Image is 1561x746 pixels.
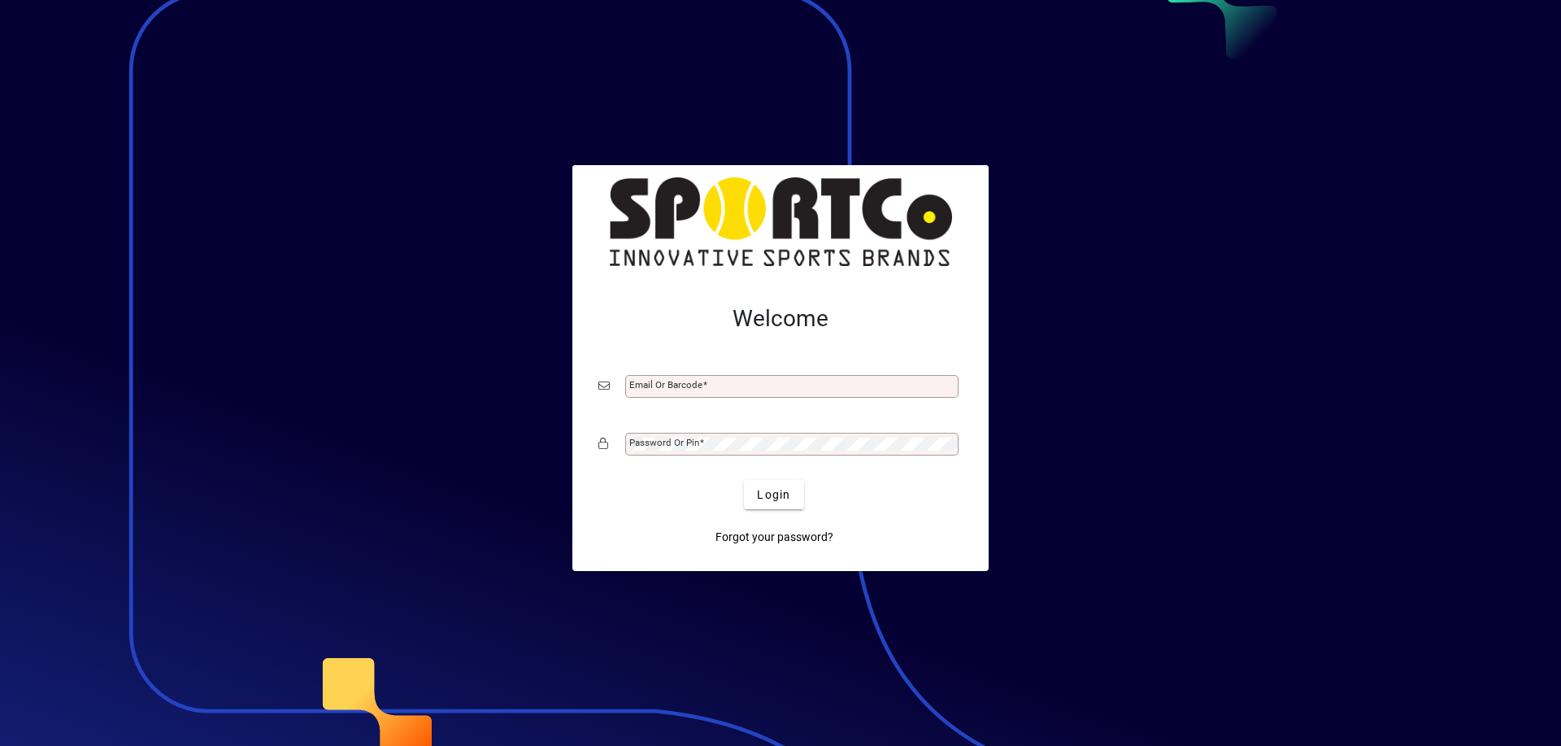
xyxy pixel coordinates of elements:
[709,522,840,552] a: Forgot your password?
[598,305,963,333] h2: Welcome
[715,529,833,546] span: Forgot your password?
[744,480,803,509] button: Login
[629,379,702,390] mat-label: Email or Barcode
[757,486,790,504] span: Login
[629,437,699,448] mat-label: Password or Pin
